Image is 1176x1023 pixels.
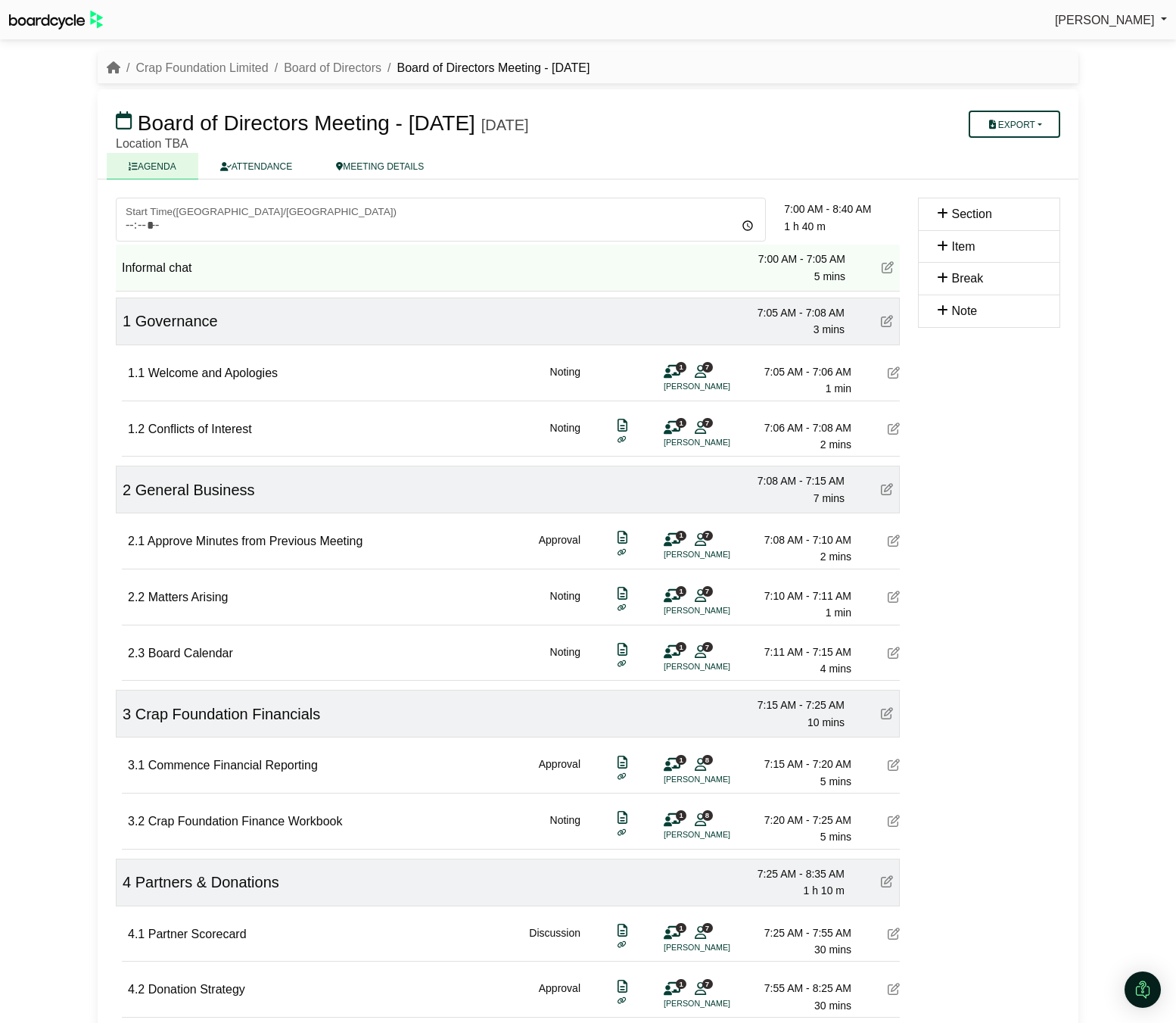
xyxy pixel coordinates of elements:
span: Item [951,240,975,253]
li: [PERSON_NAME] [664,997,777,1010]
span: Crap Foundation Finance Workbook [148,815,343,828]
span: 1.1 [128,366,145,379]
nav: breadcrumb [107,58,590,78]
span: Informal chat [122,261,191,274]
a: Board of Directors [284,61,381,74]
div: 7:11 AM - 7:15 AM [745,644,851,660]
span: Conflicts of Interest [148,423,252,435]
div: Discussion [529,925,580,959]
span: 7 [702,979,713,989]
li: [PERSON_NAME] [664,828,777,841]
div: Noting [550,419,580,454]
span: 7 [702,642,713,652]
span: 30 mins [814,1000,851,1012]
span: Commence Financial Reporting [148,759,318,772]
span: Board Calendar [148,647,233,660]
span: 7 [702,362,713,372]
span: 1 [676,755,686,765]
div: 7:05 AM - 7:08 AM [739,304,845,321]
li: [PERSON_NAME] [664,660,777,673]
span: Section [951,207,991,220]
span: 1 [676,979,686,989]
div: Noting [550,363,580,398]
span: 10 mins [807,716,845,728]
span: 1 min [826,382,851,395]
span: 7 [702,531,713,541]
div: 7:15 AM - 7:20 AM [745,756,851,772]
span: 7 [702,923,713,933]
span: Location TBA [116,137,188,150]
span: 1 h 40 m [784,220,825,232]
div: 7:20 AM - 7:25 AM [745,812,851,828]
span: 3 [123,706,131,722]
span: 4.1 [128,928,145,940]
button: Export [969,111,1060,138]
span: 3.2 [128,815,145,828]
span: 1 h 10 m [804,884,845,897]
span: 5 mins [814,270,845,282]
div: Noting [550,644,580,678]
span: 4 [123,874,131,890]
span: 4 mins [820,663,851,675]
li: [PERSON_NAME] [664,548,777,561]
span: 1 [676,586,686,596]
li: [PERSON_NAME] [664,941,777,954]
span: 2 mins [820,550,851,563]
span: Crap Foundation Financials [135,706,321,722]
div: Approval [539,756,580,790]
span: General Business [135,482,255,498]
span: Partner Scorecard [148,928,247,940]
span: 2.3 [128,647,145,660]
div: 7:55 AM - 8:25 AM [745,980,851,996]
img: BoardcycleBlackGreen-aaafeed430059cb809a45853b8cf6d952af9d84e6e89e1f1685b34bfd5cb7d64.svg [9,11,103,30]
span: 7 [702,418,713,428]
span: 7 mins [814,492,845,504]
div: 7:00 AM - 8:40 AM [784,201,900,217]
span: 2.2 [128,591,145,604]
div: 7:08 AM - 7:10 AM [745,532,851,548]
div: 7:08 AM - 7:15 AM [739,473,845,489]
span: 1 [676,362,686,372]
span: 1 [123,313,131,329]
span: 5 mins [820,775,851,788]
span: Governance [135,313,218,329]
span: Partners & Donations [135,874,279,890]
span: 8 [702,755,713,765]
div: [DATE] [481,116,529,134]
div: 7:06 AM - 7:08 AM [745,419,851,436]
a: ATTENDANCE [198,153,314,179]
a: MEETING DETAILS [314,153,446,179]
span: 1 min [826,607,851,619]
span: Note [951,304,977,317]
span: 1 [676,923,686,933]
span: Approve Minutes from Previous Meeting [148,535,363,547]
span: 1 [676,810,686,820]
span: Matters Arising [148,591,229,604]
span: 30 mins [814,943,851,956]
div: 7:15 AM - 7:25 AM [739,697,845,713]
span: 1.2 [128,423,145,435]
div: 7:05 AM - 7:06 AM [745,363,851,380]
span: 2 [123,482,131,498]
span: 5 mins [820,831,851,843]
span: 3 mins [814,323,845,335]
div: 7:25 AM - 7:55 AM [745,925,851,941]
a: AGENDA [107,153,198,179]
div: 7:10 AM - 7:11 AM [745,588,851,604]
span: Board of Directors Meeting - [DATE] [138,111,475,135]
div: Noting [550,588,580,622]
div: Approval [539,532,580,566]
div: 7:00 AM - 7:05 AM [739,251,845,267]
span: 2 mins [820,438,851,451]
li: [PERSON_NAME] [664,604,777,617]
div: Open Intercom Messenger [1125,972,1161,1008]
span: 8 [702,810,713,820]
a: [PERSON_NAME] [1055,11,1167,30]
span: 7 [702,586,713,596]
span: 1 [676,642,686,652]
span: 2.1 [128,535,145,547]
span: [PERSON_NAME] [1055,14,1155,27]
li: Board of Directors Meeting - [DATE] [381,58,590,78]
span: 3.1 [128,759,145,772]
div: Approval [539,980,580,1014]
